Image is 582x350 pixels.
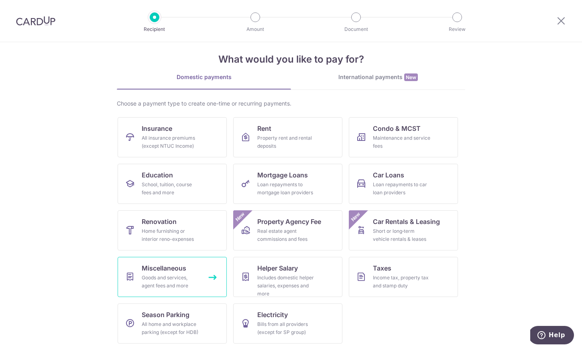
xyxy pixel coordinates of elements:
[142,274,199,290] div: Goods and services, agent fees and more
[233,257,342,297] a: Helper SalaryIncludes domestic helper salaries, expenses and more
[16,16,55,26] img: CardUp
[373,134,431,150] div: Maintenance and service fees
[257,227,315,243] div: Real estate agent commissions and fees
[226,25,285,33] p: Amount
[427,25,487,33] p: Review
[118,257,227,297] a: MiscellaneousGoods and services, agent fees and more
[291,73,465,81] div: International payments
[142,134,199,150] div: All insurance premiums (except NTUC Income)
[233,117,342,157] a: RentProperty rent and rental deposits
[117,100,465,108] div: Choose a payment type to create one-time or recurring payments.
[142,181,199,197] div: School, tuition, course fees and more
[118,303,227,344] a: Season ParkingAll home and workplace parking (except for HDB)
[233,164,342,204] a: Mortgage LoansLoan repayments to mortgage loan providers
[142,170,173,180] span: Education
[118,117,227,157] a: InsuranceAll insurance premiums (except NTUC Income)
[142,310,189,319] span: Season Parking
[234,210,247,224] span: New
[118,164,227,204] a: EducationSchool, tuition, course fees and more
[117,52,465,67] h4: What would you like to pay for?
[257,274,315,298] div: Includes domestic helper salaries, expenses and more
[257,217,321,226] span: Property Agency Fee
[117,73,291,81] div: Domestic payments
[326,25,386,33] p: Document
[257,263,298,273] span: Helper Salary
[142,320,199,336] div: All home and workplace parking (except for HDB)
[125,25,184,33] p: Recipient
[349,210,362,224] span: New
[118,210,227,250] a: RenovationHome furnishing or interior reno-expenses
[142,263,186,273] span: Miscellaneous
[233,303,342,344] a: ElectricityBills from all providers (except for SP group)
[373,124,421,133] span: Condo & MCST
[404,73,418,81] span: New
[530,326,574,346] iframe: Opens a widget where you can find more information
[349,257,458,297] a: TaxesIncome tax, property tax and stamp duty
[373,274,431,290] div: Income tax, property tax and stamp duty
[142,227,199,243] div: Home furnishing or interior reno-expenses
[257,320,315,336] div: Bills from all providers (except for SP group)
[373,170,404,180] span: Car Loans
[142,217,177,226] span: Renovation
[257,310,288,319] span: Electricity
[373,227,431,243] div: Short or long‑term vehicle rentals & leases
[373,181,431,197] div: Loan repayments to car loan providers
[349,210,458,250] a: Car Rentals & LeasingShort or long‑term vehicle rentals & leasesNew
[373,217,440,226] span: Car Rentals & Leasing
[349,164,458,204] a: Car LoansLoan repayments to car loan providers
[349,117,458,157] a: Condo & MCSTMaintenance and service fees
[142,124,172,133] span: Insurance
[373,263,391,273] span: Taxes
[257,181,315,197] div: Loan repayments to mortgage loan providers
[233,210,342,250] a: Property Agency FeeReal estate agent commissions and feesNew
[257,124,271,133] span: Rent
[257,170,308,180] span: Mortgage Loans
[257,134,315,150] div: Property rent and rental deposits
